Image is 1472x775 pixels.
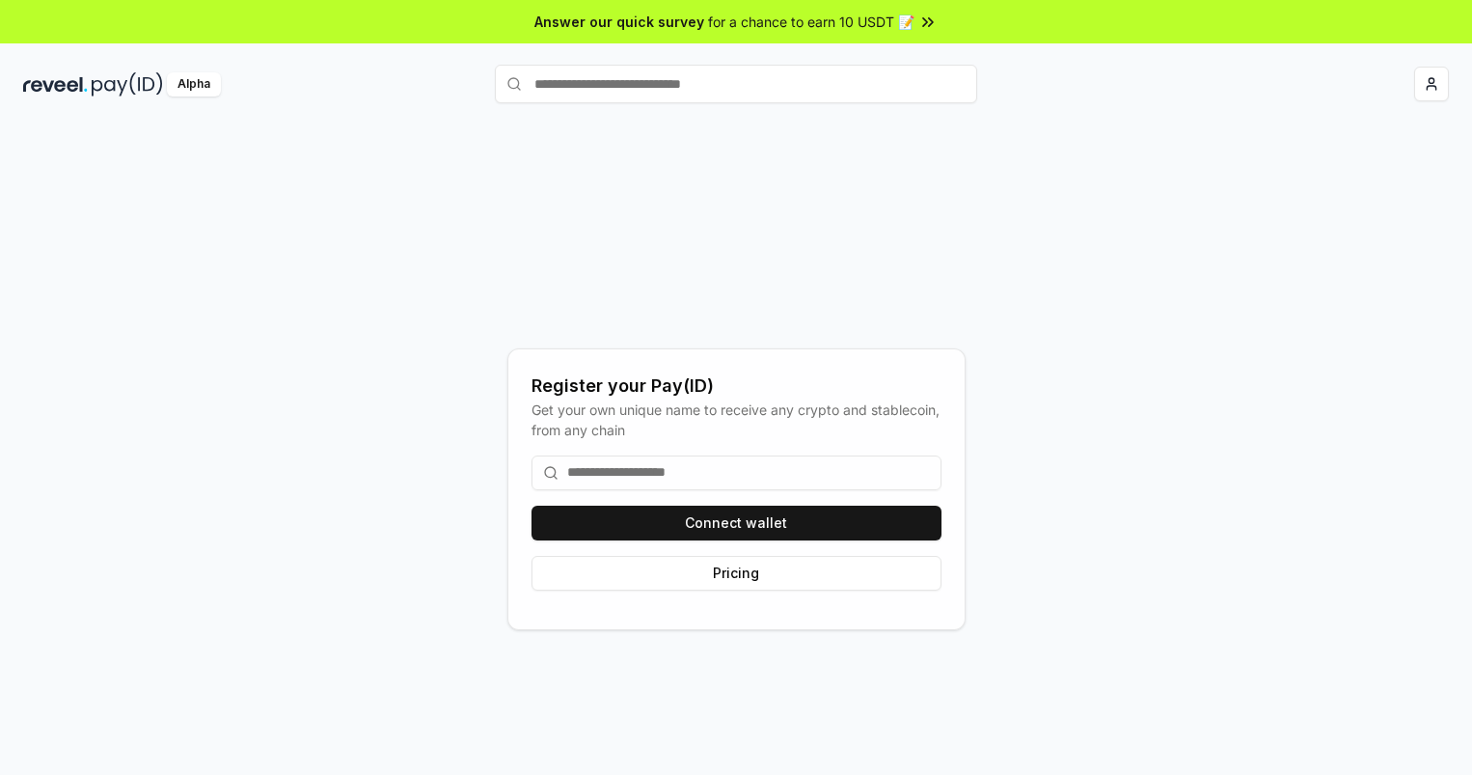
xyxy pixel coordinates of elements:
span: Answer our quick survey [534,12,704,32]
button: Pricing [532,556,941,591]
img: pay_id [92,72,163,97]
div: Alpha [167,72,221,97]
div: Get your own unique name to receive any crypto and stablecoin, from any chain [532,400,941,440]
img: reveel_dark [23,72,88,97]
span: for a chance to earn 10 USDT 📝 [708,12,914,32]
div: Register your Pay(ID) [532,373,941,400]
button: Connect wallet [532,506,941,540]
